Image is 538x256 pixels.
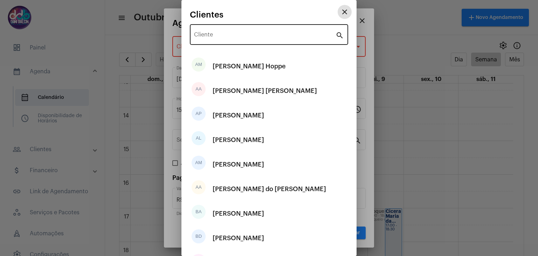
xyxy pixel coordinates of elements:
[213,178,326,200] div: [PERSON_NAME] do [PERSON_NAME]
[336,31,344,39] mat-icon: search
[192,180,206,194] div: AA
[213,228,264,249] div: [PERSON_NAME]
[192,205,206,219] div: BA
[213,105,264,126] div: [PERSON_NAME]
[192,107,206,121] div: AP
[213,203,264,224] div: [PERSON_NAME]
[213,56,285,77] div: [PERSON_NAME] Hoppe
[213,80,317,101] div: [PERSON_NAME] [PERSON_NAME]
[190,10,223,19] span: Clientes
[213,154,264,175] div: [PERSON_NAME]
[192,229,206,243] div: BD
[192,58,206,72] div: AM
[192,131,206,145] div: AL
[213,129,264,150] div: [PERSON_NAME]
[194,33,336,39] input: Pesquisar cliente
[340,8,349,16] mat-icon: close
[192,82,206,96] div: AA
[192,156,206,170] div: AM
